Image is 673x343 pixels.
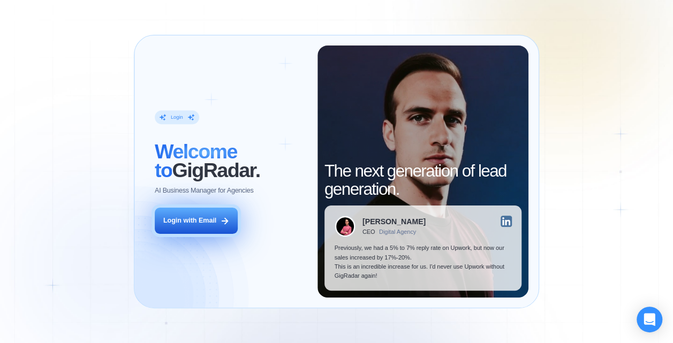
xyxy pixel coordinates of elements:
[637,307,662,332] div: Open Intercom Messenger
[155,140,237,181] span: Welcome to
[362,218,426,225] div: [PERSON_NAME]
[335,243,512,280] p: Previously, we had a 5% to 7% reply rate on Upwork, but now our sales increased by 17%-20%. This ...
[163,216,216,225] div: Login with Email
[155,142,307,179] h2: ‍ GigRadar.
[379,228,416,235] div: Digital Agency
[171,114,183,121] div: Login
[155,208,238,234] button: Login with Email
[324,162,522,199] h2: The next generation of lead generation.
[362,228,375,235] div: CEO
[155,186,253,195] p: AI Business Manager for Agencies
